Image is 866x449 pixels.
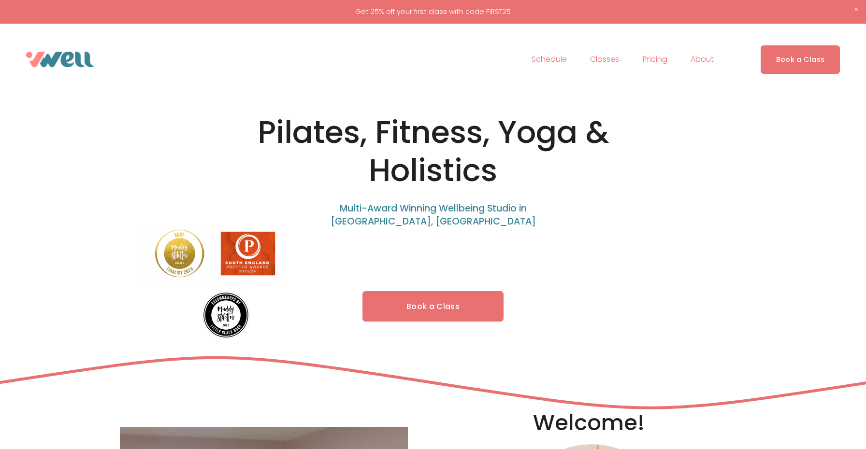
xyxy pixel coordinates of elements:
[362,291,504,322] a: Book a Class
[643,52,667,67] a: Pricing
[26,52,95,67] img: VWell
[691,53,714,67] span: About
[590,52,619,67] a: folder dropdown
[761,45,840,74] a: Book a Class
[331,202,536,228] span: Multi-Award Winning Wellbeing Studio in [GEOGRAPHIC_DATA], [GEOGRAPHIC_DATA]
[532,52,567,67] a: Schedule
[590,53,619,67] span: Classes
[691,52,714,67] a: folder dropdown
[533,409,649,437] h2: Welcome!
[216,113,649,190] h1: Pilates, Fitness, Yoga & Holistics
